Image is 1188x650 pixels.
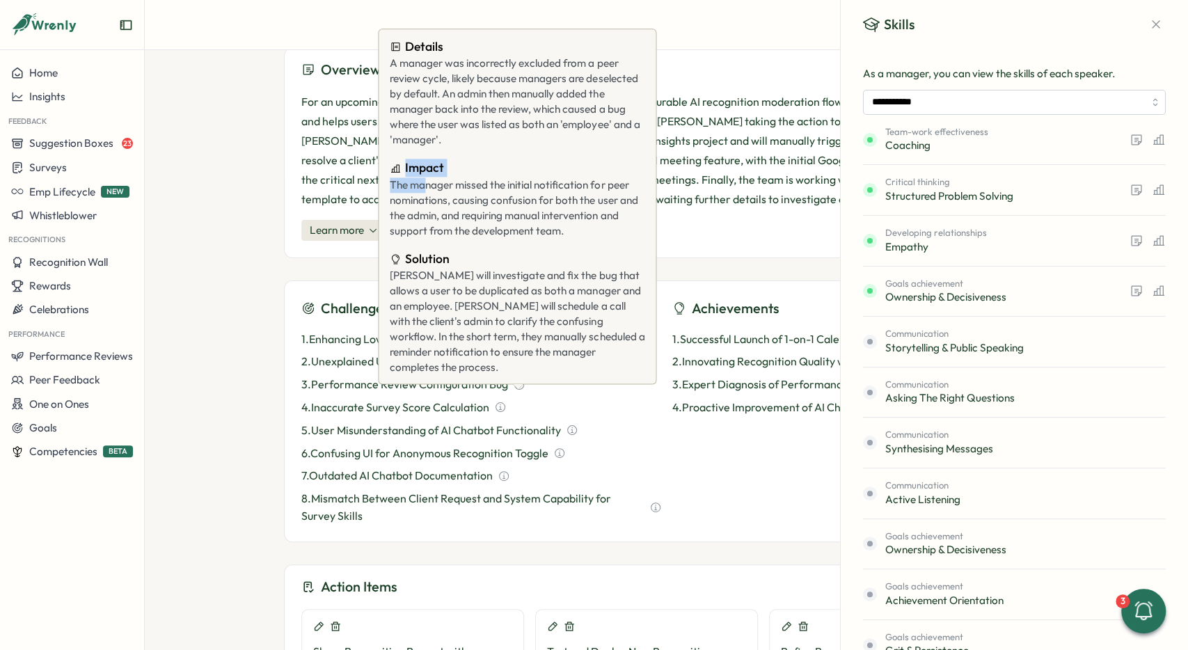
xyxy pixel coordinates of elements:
span: Goals achievement [885,631,969,644]
span: Surveys [29,161,67,174]
span: Recognition Wall [29,255,108,269]
span: Team-work effectiveness [885,126,988,138]
span: achievement orientation [885,593,1004,608]
p: 7 . Outdated AI Chatbot Documentation [301,467,493,484]
span: ownership & decisiveness [885,542,1006,557]
span: Impact [405,159,444,177]
span: Developing relationships [885,227,987,239]
span: Insights [29,90,65,103]
p: 8 . Mismatch Between Client Request and System Capability for Survey Skills [301,490,644,525]
span: Critical thinking [885,176,1013,189]
p: 3 . Expert Diagnosis of Performance Review Bug [672,376,908,393]
p: 2 . Unexplained User Group Data Loss for Client [301,353,533,370]
span: Communication [885,379,1015,391]
span: Coaching [885,138,988,153]
span: Details [405,38,443,56]
span: Suggestion Boxes [29,136,113,150]
p: 3 . Performance Review Configuration Bug [301,376,508,393]
span: Solution [405,250,450,268]
h3: Overview [321,59,381,81]
span: BETA [103,445,133,457]
p: 4 . Proactive Improvement of AI Chatbot Documentation [672,399,948,416]
button: 3 [1121,589,1166,633]
p: 6 . Confusing UI for Anonymous Recognition Toggle [301,445,548,462]
h3: Challenges [321,298,390,319]
span: Emp Lifecycle [29,185,95,198]
span: Empathy [885,239,987,255]
span: Communication [885,328,1024,340]
span: Goals achievement [885,530,1006,543]
span: Communication [885,479,960,492]
span: Goals [29,421,57,434]
button: Expand sidebar [119,18,133,32]
span: Peer Feedback [29,373,100,386]
p: 1 . Enhancing Low-Quality Recognition Messages [301,331,538,348]
span: Rewards [29,279,71,292]
p: 5 . User Misunderstanding of AI Chatbot Functionality [301,422,561,439]
span: asking the right questions [885,390,1015,406]
div: 3 [1116,594,1130,608]
span: Whistleblower [29,209,97,222]
span: Competencies [29,445,97,458]
p: [PERSON_NAME] will investigate and fix the bug that allows a user to be duplicated as both a mana... [390,269,644,376]
span: active listening [885,492,960,507]
span: Celebrations [29,303,89,316]
span: Structured Problem Solving [885,189,1013,204]
span: storytelling & public speaking [885,340,1024,356]
span: synthesising messages [885,441,993,457]
h3: Action Items [321,576,397,598]
p: 2 . Innovating Recognition Quality with AI Moderation [672,353,931,370]
span: Goals achievement [885,278,1006,290]
span: Communication [885,429,993,441]
span: One on Ones [29,397,89,411]
span: 23 [122,138,133,149]
h3: Achievements [692,298,779,319]
p: 1 . Successful Launch of 1-on-1 Calendar Integration [672,331,921,348]
span: Learn more [310,223,364,238]
button: Learn more [301,220,386,241]
p: The manager missed the initial notification for peer nominations, causing confusion for both the ... [390,177,644,239]
p: For an upcoming [DATE] demo, Manish is implementing a stricter, configurable AI recognition moder... [301,92,1032,209]
p: A manager was incorrectly excluded from a peer review cycle, likely because managers are deselect... [390,56,644,148]
span: Performance Reviews [29,349,133,363]
span: Ownership & Decisiveness [885,290,1006,305]
span: Home [29,66,58,79]
p: As a manager, you can view the skills of each speaker. [863,66,1166,81]
span: Goals achievement [885,580,1004,593]
span: NEW [101,186,129,198]
p: 4 . Inaccurate Survey Score Calculation [301,399,489,416]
